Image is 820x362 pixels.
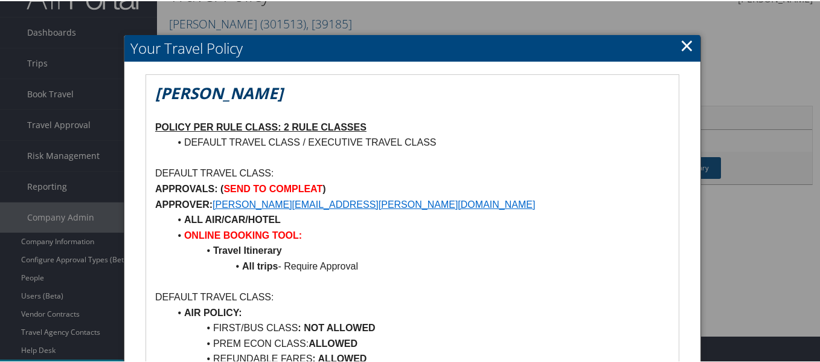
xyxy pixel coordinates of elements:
[680,32,694,56] a: Close
[220,183,223,193] strong: (
[242,260,278,270] strong: All trips
[170,319,670,335] li: FIRST/BUS CLASS
[309,337,357,347] strong: ALLOWED
[184,306,242,317] strong: AIR POLICY:
[155,288,670,304] p: DEFAULT TRAVEL CLASS:
[304,322,376,332] strong: NOT ALLOWED
[170,134,670,149] li: DEFAULT TRAVEL CLASS / EXECUTIVE TRAVEL CLASS
[223,183,322,193] strong: SEND TO COMPLEAT
[124,34,700,60] h2: Your Travel Policy
[155,121,367,131] u: POLICY PER RULE CLASS: 2 RULE CLASSES
[184,213,281,224] strong: ALL AIR/CAR/HOTEL
[155,198,213,208] strong: APPROVER:
[155,164,670,180] p: DEFAULT TRAVEL CLASS:
[155,81,283,103] em: [PERSON_NAME]
[213,198,535,208] a: [PERSON_NAME][EMAIL_ADDRESS][PERSON_NAME][DOMAIN_NAME]
[322,183,325,193] strong: )
[213,244,282,254] strong: Travel Itinerary
[170,257,670,273] li: - Require Approval
[298,322,301,332] strong: :
[170,335,670,351] li: PREM ECON CLASS:
[184,229,302,239] strong: ONLINE BOOKING TOOL:
[155,183,218,193] strong: APPROVALS:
